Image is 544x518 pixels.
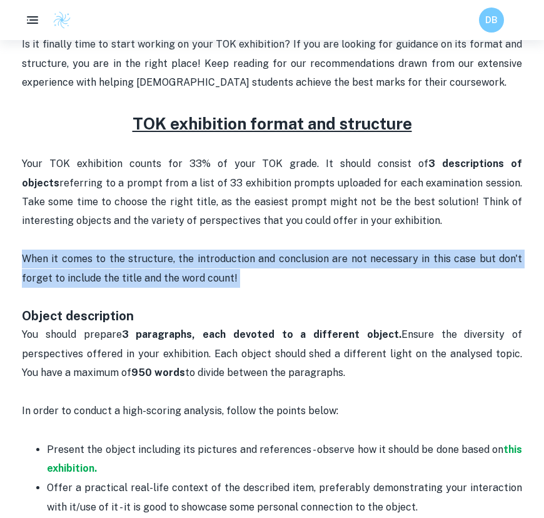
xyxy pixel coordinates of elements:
h3: Object description [22,307,522,325]
strong: 3 paragraphs, each devoted to a different object. [122,328,401,340]
p: You should prepare Ensure the diversity of perspectives offered in your exhibition. Each object s... [22,325,522,382]
h6: DB [485,13,499,27]
p: In order to conduct a high-scoring analysis, follow the points below: [22,402,522,440]
p: Is it finally time to start working on your TOK exhibition? If you are looking for guidance on it... [22,35,522,92]
img: Clastify logo [53,11,71,29]
button: DB [479,8,504,33]
p: Your TOK exhibition counts for 33% of your TOK grade. It should consist of referring to a prompt ... [22,136,522,231]
p: Offer a practical real-life context of the described item, preferably demonstrating your interact... [47,479,522,517]
strong: 950 words [131,367,185,378]
strong: 3 descriptions of objects [22,158,522,188]
p: Present the object including its pictures and references - observe how it should be done based on [47,440,522,479]
a: Clastify logo [45,11,71,29]
u: TOK exhibition format and structure [133,114,412,133]
p: When it comes to the structure, the introduction and conclusion are not necessary in this case bu... [22,250,522,307]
